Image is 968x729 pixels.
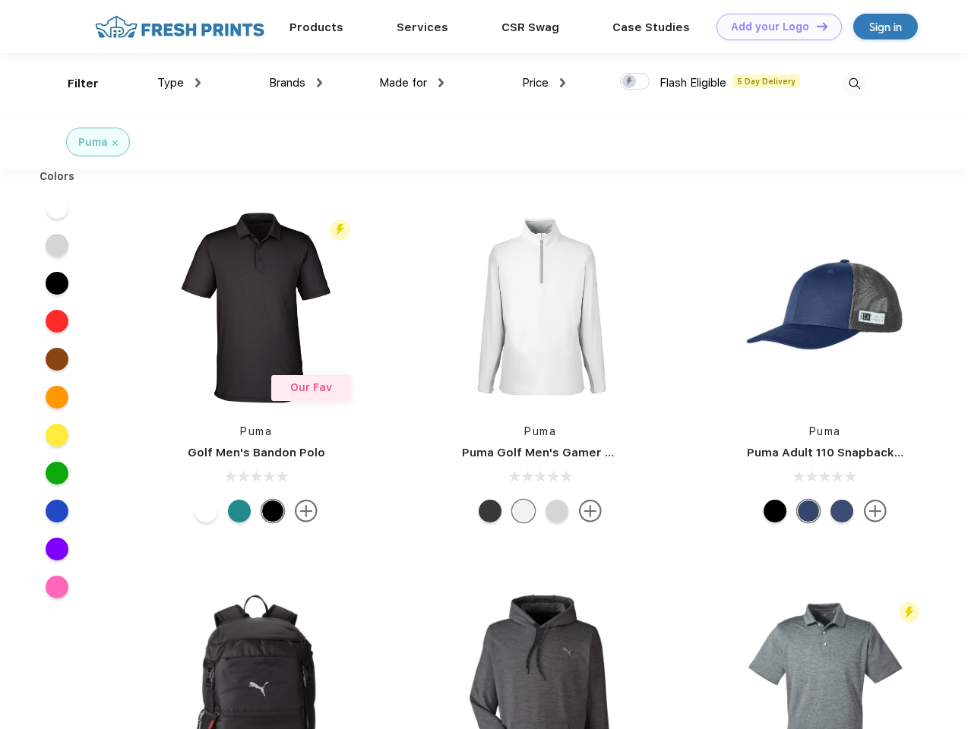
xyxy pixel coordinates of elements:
[853,14,918,39] a: Sign in
[462,446,702,459] a: Puma Golf Men's Gamer Golf Quarter-Zip
[317,78,322,87] img: dropdown.png
[439,207,641,409] img: func=resize&h=266
[438,78,444,87] img: dropdown.png
[501,21,559,34] a: CSR Swag
[817,22,827,30] img: DT
[546,500,568,522] div: High Rise
[869,18,902,36] div: Sign in
[228,500,251,522] div: Green Lagoon
[289,21,343,34] a: Products
[90,14,269,40] img: fo%20logo%202.webp
[290,381,332,393] span: Our Fav
[797,500,820,522] div: Peacoat with Qut Shd
[330,219,350,240] img: flash_active_toggle.svg
[731,21,809,33] div: Add your Logo
[195,500,217,522] div: Bright White
[195,78,201,87] img: dropdown.png
[512,500,535,522] div: Bright White
[899,602,919,623] img: flash_active_toggle.svg
[724,207,926,409] img: func=resize&h=266
[732,74,800,88] span: 5 Day Delivery
[112,140,118,146] img: filter_cancel.svg
[842,71,867,96] img: desktop_search.svg
[188,446,325,459] a: Golf Men's Bandon Polo
[155,207,357,409] img: func=resize&h=266
[560,78,565,87] img: dropdown.png
[157,76,184,90] span: Type
[379,76,427,90] span: Made for
[261,500,284,522] div: Puma Black
[240,425,272,437] a: Puma
[524,425,556,437] a: Puma
[660,76,726,90] span: Flash Eligible
[764,500,786,522] div: Pma Blk Pma Blk
[864,500,887,522] img: more.svg
[269,76,305,90] span: Brands
[579,500,602,522] img: more.svg
[830,500,853,522] div: Peacoat Qut Shd
[397,21,448,34] a: Services
[78,134,108,150] div: Puma
[809,425,841,437] a: Puma
[295,500,318,522] img: more.svg
[479,500,501,522] div: Puma Black
[522,76,549,90] span: Price
[28,169,87,185] div: Colors
[68,75,99,93] div: Filter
